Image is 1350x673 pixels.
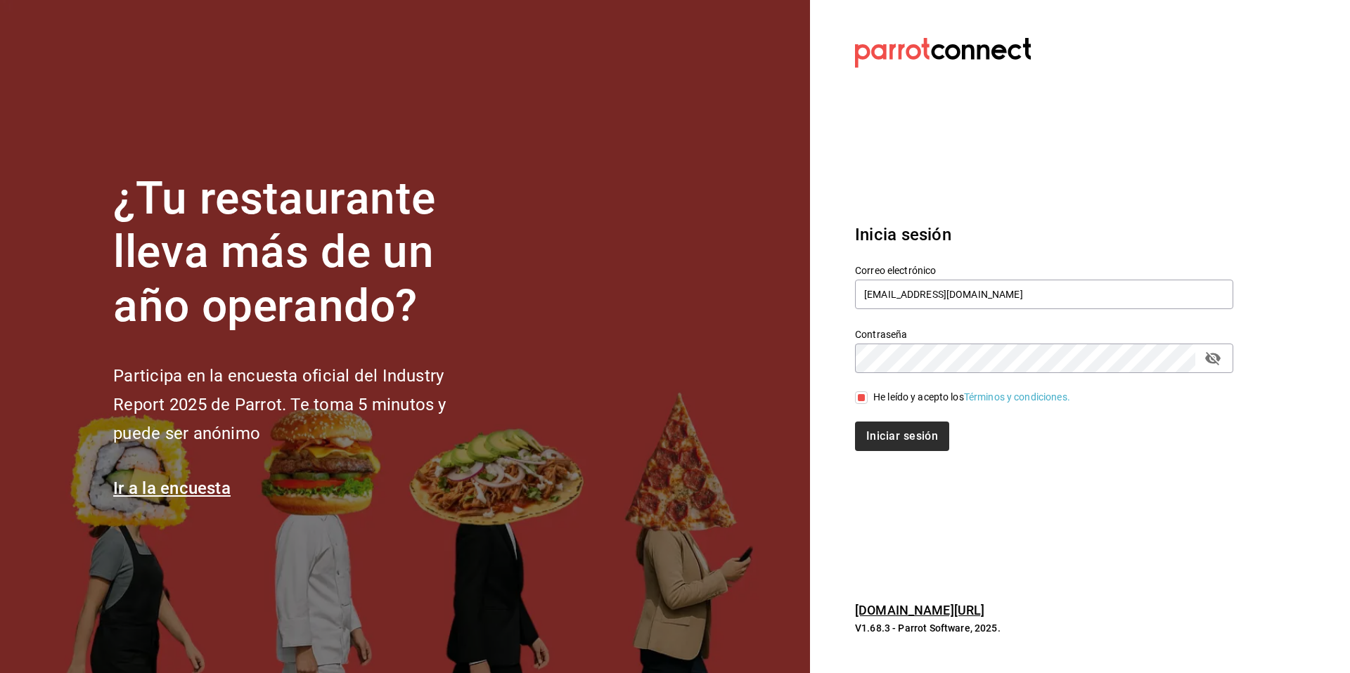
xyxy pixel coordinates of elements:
label: Correo electrónico [855,265,1233,275]
label: Contraseña [855,329,1233,339]
a: Términos y condiciones. [964,391,1070,403]
button: passwordField [1201,346,1225,370]
h3: Inicia sesión [855,222,1233,247]
h1: ¿Tu restaurante lleva más de un año operando? [113,172,493,334]
a: Ir a la encuesta [113,478,231,498]
div: He leído y acepto los [873,390,1070,405]
a: [DOMAIN_NAME][URL] [855,603,984,618]
p: V1.68.3 - Parrot Software, 2025. [855,621,1233,635]
button: Iniciar sesión [855,422,949,451]
input: Ingresa tu correo electrónico [855,280,1233,309]
h2: Participa en la encuesta oficial del Industry Report 2025 de Parrot. Te toma 5 minutos y puede se... [113,362,493,447]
